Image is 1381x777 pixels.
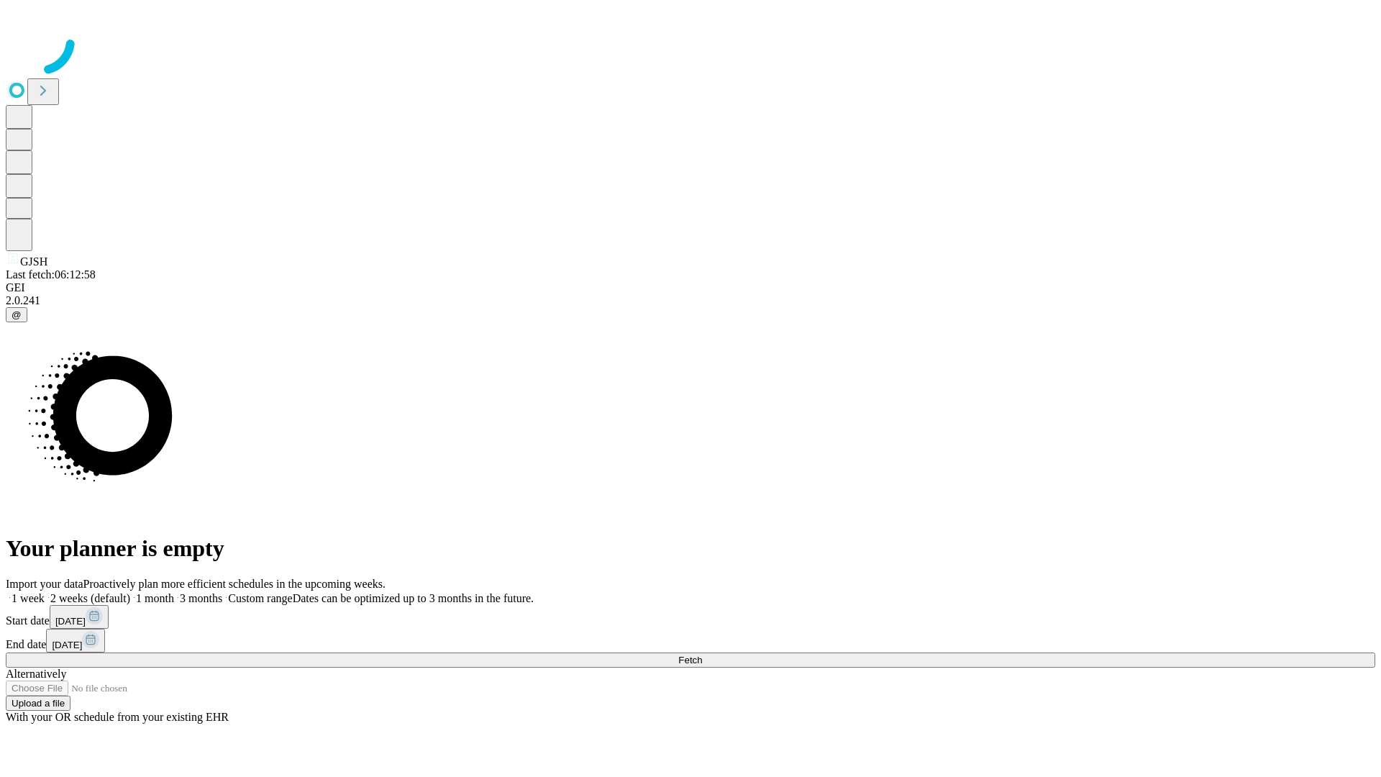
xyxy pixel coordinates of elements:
[180,592,222,604] span: 3 months
[55,616,86,627] span: [DATE]
[6,307,27,322] button: @
[46,629,105,653] button: [DATE]
[678,655,702,665] span: Fetch
[6,268,96,281] span: Last fetch: 06:12:58
[136,592,174,604] span: 1 month
[6,281,1375,294] div: GEI
[6,605,1375,629] div: Start date
[12,309,22,320] span: @
[293,592,534,604] span: Dates can be optimized up to 3 months in the future.
[83,578,386,590] span: Proactively plan more efficient schedules in the upcoming weeks.
[6,535,1375,562] h1: Your planner is empty
[50,592,130,604] span: 2 weeks (default)
[6,668,66,680] span: Alternatively
[20,255,47,268] span: GJSH
[6,294,1375,307] div: 2.0.241
[6,696,70,711] button: Upload a file
[6,653,1375,668] button: Fetch
[12,592,45,604] span: 1 week
[50,605,109,629] button: [DATE]
[228,592,292,604] span: Custom range
[6,578,83,590] span: Import your data
[6,629,1375,653] div: End date
[52,640,82,650] span: [DATE]
[6,711,229,723] span: With your OR schedule from your existing EHR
